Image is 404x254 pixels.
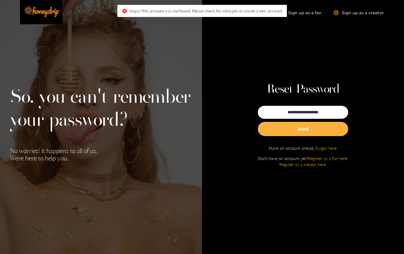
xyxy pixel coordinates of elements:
p: Don't have an account yet? [258,155,348,168]
button: Send [258,122,348,136]
a: Explore models [116,10,156,15]
a: Register as a creator here. [279,162,327,167]
p: No worries! It happens to all of us. We're here to help you. [10,147,192,162]
a: Sign up as a creator [334,10,384,15]
span: Oops! This account was not found. Please check for mistypes or create a new account [129,8,282,13]
a: Register as a fan here. [308,156,348,161]
h1: Reset Password [267,82,339,97]
span: close-circle [122,9,127,13]
h2: So, you can't remember your password? [10,86,192,132]
p: Have an account already? [269,145,338,151]
a: Login here. [317,145,338,151]
a: Sign up as a fan [280,10,322,15]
